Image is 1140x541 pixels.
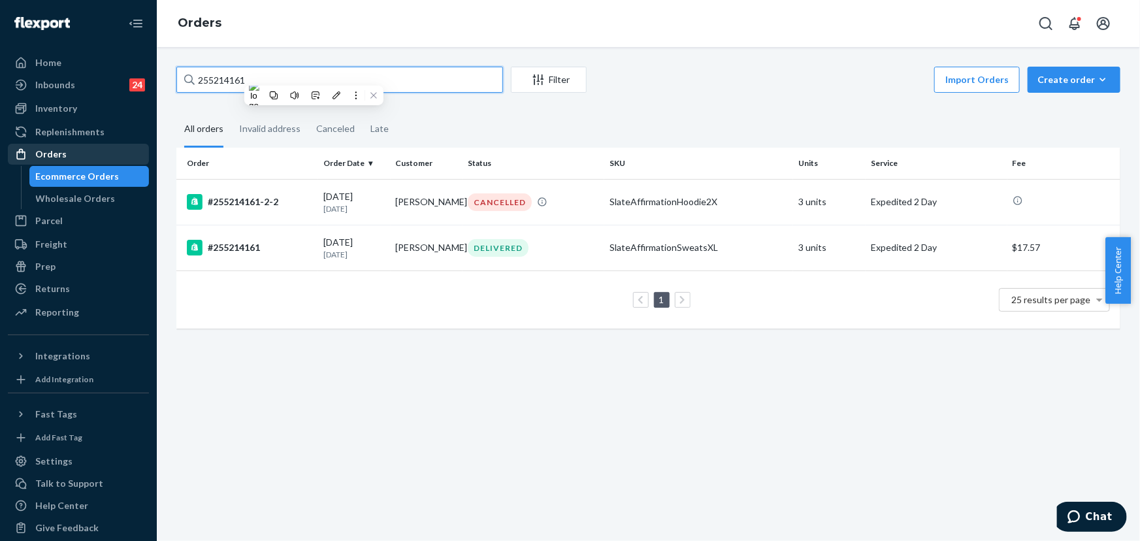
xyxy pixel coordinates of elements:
div: Prep [35,260,56,273]
div: Integrations [35,350,90,363]
td: 3 units [793,225,866,270]
span: 25 results per page [1012,294,1091,305]
a: Returns [8,278,149,299]
button: Import Orders [934,67,1020,93]
div: CANCELLED [468,193,532,211]
div: Fast Tags [35,408,77,421]
a: Ecommerce Orders [29,166,150,187]
td: $17.57 [1007,225,1120,270]
div: Create order [1037,73,1111,86]
th: Order Date [318,148,391,179]
a: Parcel [8,210,149,231]
div: #255214161 [187,240,313,255]
button: Talk to Support [8,473,149,494]
div: Ecommerce Orders [36,170,120,183]
button: Filter [511,67,587,93]
div: [DATE] [323,190,385,214]
button: Give Feedback [8,517,149,538]
div: Give Feedback [35,521,99,534]
button: Fast Tags [8,404,149,425]
a: Inventory [8,98,149,119]
div: [DATE] [323,236,385,260]
p: Expedited 2 Day [871,195,1002,208]
th: Order [176,148,318,179]
iframe: Opens a widget where you can chat to one of our agents [1057,502,1127,534]
div: Inbounds [35,78,75,91]
div: Returns [35,282,70,295]
a: Freight [8,234,149,255]
div: Customer [396,157,458,169]
div: Replenishments [35,125,105,139]
div: Settings [35,455,73,468]
div: SlateAffirmationHoodie2X [610,195,788,208]
div: Canceled [316,112,355,146]
a: Inbounds24 [8,74,149,95]
a: Orders [8,144,149,165]
button: Open notifications [1062,10,1088,37]
button: Create order [1028,67,1120,93]
td: [PERSON_NAME] [391,225,463,270]
a: Replenishments [8,122,149,142]
div: Inventory [35,102,77,115]
img: Flexport logo [14,17,70,30]
div: Freight [35,238,67,251]
th: Units [793,148,866,179]
div: DELIVERED [468,239,529,257]
th: Service [866,148,1007,179]
div: #255214161-2-2 [187,194,313,210]
div: Filter [512,73,586,86]
a: Reporting [8,302,149,323]
a: Add Integration [8,372,149,387]
a: Page 1 is your current page [657,294,667,305]
div: Wholesale Orders [36,192,116,205]
th: Fee [1007,148,1120,179]
div: Parcel [35,214,63,227]
div: Home [35,56,61,69]
div: All orders [184,112,223,148]
p: [DATE] [323,249,385,260]
div: Late [370,112,389,146]
div: Add Integration [35,374,93,385]
button: Open Search Box [1033,10,1059,37]
ol: breadcrumbs [167,5,232,42]
div: Orders [35,148,67,161]
button: Open account menu [1090,10,1116,37]
th: SKU [604,148,793,179]
button: Integrations [8,346,149,367]
div: SlateAffirmationSweatsXL [610,241,788,254]
a: Prep [8,256,149,277]
div: Invalid address [239,112,301,146]
p: [DATE] [323,203,385,214]
div: Talk to Support [35,477,103,490]
a: Home [8,52,149,73]
td: [PERSON_NAME] [391,179,463,225]
a: Add Fast Tag [8,430,149,446]
div: Reporting [35,306,79,319]
div: Help Center [35,499,88,512]
a: Orders [178,16,221,30]
p: Expedited 2 Day [871,241,1002,254]
button: Close Navigation [123,10,149,37]
a: Settings [8,451,149,472]
input: Search orders [176,67,503,93]
div: Add Fast Tag [35,432,82,443]
div: 24 [129,78,145,91]
td: 3 units [793,179,866,225]
a: Wholesale Orders [29,188,150,209]
a: Help Center [8,495,149,516]
th: Status [463,148,604,179]
button: Help Center [1105,237,1131,304]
